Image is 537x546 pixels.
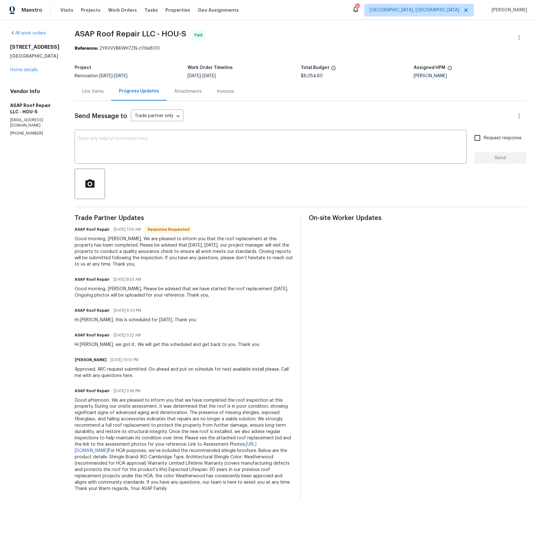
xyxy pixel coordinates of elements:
span: [DATE] [114,74,127,78]
span: The hpm assigned to this work order. [448,66,453,74]
span: Projects [81,7,101,13]
span: Maestro [22,7,42,13]
a: All work orders [10,31,46,35]
span: Renovation [75,74,127,78]
p: [PHONE_NUMBER] [10,131,59,136]
h6: ASAP Roof Repair [75,276,110,283]
span: [DATE] 10:51 PM [110,357,139,363]
span: [DATE] [188,74,201,78]
span: [DATE] 7:05 AM [114,226,141,233]
div: Trade partner only [131,111,183,122]
h5: Project [75,66,91,70]
span: Tasks [145,8,158,12]
span: Paid [194,32,205,38]
h5: Work Order Timeline [188,66,233,70]
div: Good morning, [PERSON_NAME], Please be advised that we have started the roof replacement [DATE]. ... [75,286,293,298]
span: The total cost of line items that have been proposed by Opendoor. This sum includes line items th... [331,66,336,74]
a: Home details [10,68,38,72]
span: [DATE] 8:53 AM [114,276,141,283]
div: [PERSON_NAME] [414,74,527,78]
div: Line Items [82,88,104,95]
span: Work Orders [108,7,137,13]
div: Good afternoon, We are pleased to inform you that we have completed the roof inspection at this p... [75,397,293,492]
h6: [PERSON_NAME] [75,357,107,363]
span: Send Message to [75,113,127,119]
h2: [STREET_ADDRESS] [10,44,59,50]
h4: Vendor Info [10,88,59,95]
span: Trade Partner Updates [75,215,293,221]
div: Good morning, [PERSON_NAME], We are pleased to inform you that the roof replacement at this prope... [75,236,293,267]
span: Request response [484,135,522,141]
span: $8,054.60 [301,74,323,78]
div: Progress Updates [119,88,159,94]
div: Invoices [217,88,234,95]
h5: ASAP Roof Repair LLC - HOU-S [10,102,59,115]
span: [DATE] [203,74,216,78]
h6: ASAP Roof Repair [75,388,110,394]
div: 1 [355,4,360,10]
span: [GEOGRAPHIC_DATA], [GEOGRAPHIC_DATA] [370,7,460,13]
b: Reference: [75,46,98,51]
h6: ASAP Roof Repair [75,226,110,233]
h5: [GEOGRAPHIC_DATA] [10,53,59,59]
span: Geo Assignments [198,7,239,13]
span: [PERSON_NAME] [489,7,528,13]
span: [DATE] 3:22 AM [114,332,141,338]
h6: ASAP Roof Repair [75,332,110,338]
div: 2YKVVVBKWH7ZN-c116e8110 [75,45,527,52]
div: Hi [PERSON_NAME], this is scheduled for [DATE]. Thank you [75,317,196,323]
span: Response Requested [145,226,192,233]
div: Hi [PERSON_NAME], we got it.. We will get this scheduled and get back to you. Thank you [75,342,259,348]
div: Approved. ARC request submitted. Go ahead and put on schedule for next available install please. ... [75,366,293,379]
h5: Total Budget [301,66,329,70]
p: [EMAIL_ADDRESS][DOMAIN_NAME] [10,117,59,128]
span: - [188,74,216,78]
span: On-site Worker Updates [309,215,527,221]
span: Properties [165,7,190,13]
span: [DATE] [99,74,113,78]
h5: Assigned HPM [414,66,446,70]
span: [DATE] 3:36 PM [114,388,140,394]
span: - [99,74,127,78]
h6: ASAP Roof Repair [75,307,110,314]
span: [DATE] 6:03 PM [114,307,141,314]
div: Attachments [174,88,202,95]
span: Visits [60,7,73,13]
span: ASAP Roof Repair LLC - HOU-S [75,30,186,38]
